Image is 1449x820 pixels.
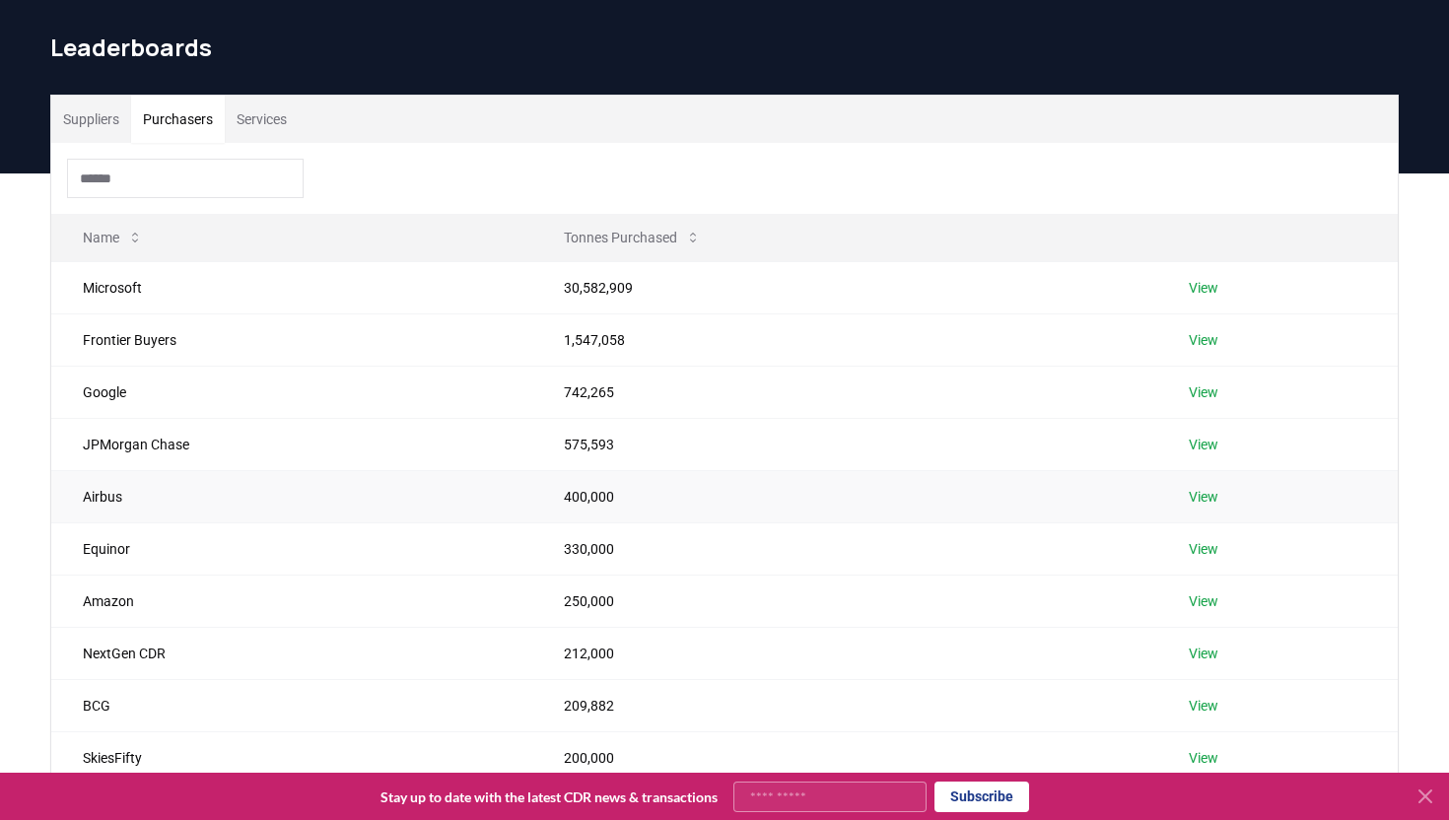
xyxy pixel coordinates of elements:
[1189,278,1218,298] a: View
[225,96,299,143] button: Services
[532,627,1158,679] td: 212,000
[532,418,1158,470] td: 575,593
[532,313,1158,366] td: 1,547,058
[1189,644,1218,663] a: View
[1189,539,1218,559] a: View
[51,470,532,522] td: Airbus
[1189,330,1218,350] a: View
[131,96,225,143] button: Purchasers
[51,627,532,679] td: NextGen CDR
[532,575,1158,627] td: 250,000
[548,218,717,257] button: Tonnes Purchased
[532,470,1158,522] td: 400,000
[51,731,532,784] td: SkiesFifty
[51,313,532,366] td: Frontier Buyers
[67,218,159,257] button: Name
[532,261,1158,313] td: 30,582,909
[1189,382,1218,402] a: View
[532,731,1158,784] td: 200,000
[1189,591,1218,611] a: View
[532,522,1158,575] td: 330,000
[51,366,532,418] td: Google
[1189,748,1218,768] a: View
[532,679,1158,731] td: 209,882
[1189,435,1218,454] a: View
[51,575,532,627] td: Amazon
[51,261,532,313] td: Microsoft
[51,522,532,575] td: Equinor
[1189,487,1218,507] a: View
[51,418,532,470] td: JPMorgan Chase
[50,32,1399,63] h1: Leaderboards
[51,679,532,731] td: BCG
[532,366,1158,418] td: 742,265
[51,96,131,143] button: Suppliers
[1189,696,1218,716] a: View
